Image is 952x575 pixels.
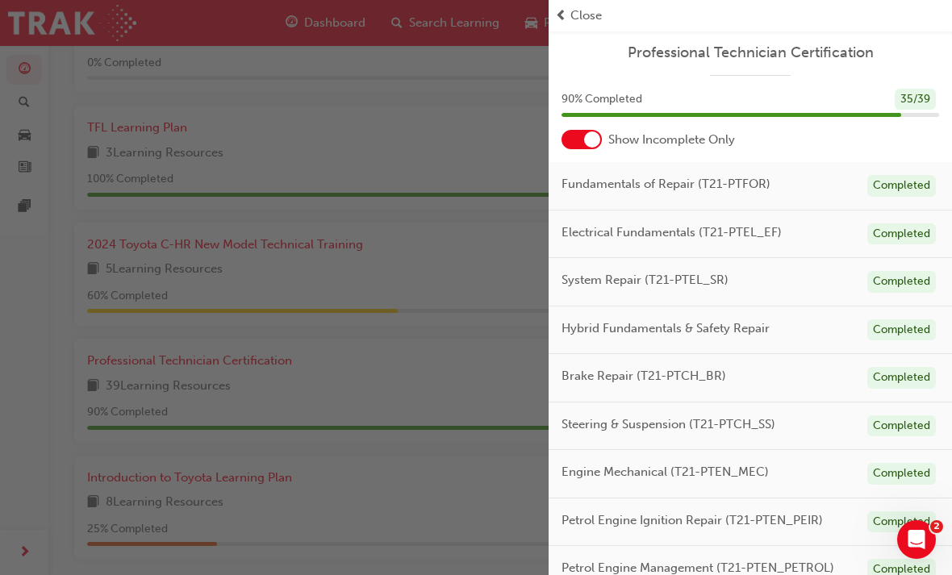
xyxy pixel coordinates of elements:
span: Engine Mechanical (T21-PTEN_MEC) [562,463,769,481]
div: Completed [867,223,936,245]
div: Completed [867,175,936,197]
span: Show Incomplete Only [608,131,735,149]
div: Completed [867,271,936,293]
iframe: Intercom live chat [897,520,936,559]
span: Steering & Suspension (T21-PTCH_SS) [562,415,775,434]
span: Hybrid Fundamentals & Safety Repair [562,319,770,338]
span: 90 % Completed [562,90,642,109]
div: Completed [867,367,936,389]
span: Petrol Engine Ignition Repair (T21-PTEN_PEIR) [562,511,823,530]
span: System Repair (T21-PTEL_SR) [562,271,729,290]
div: 35 / 39 [895,89,936,110]
span: Brake Repair (T21-PTCH_BR) [562,367,726,385]
span: Electrical Fundamentals (T21-PTEL_EF) [562,223,782,242]
div: Completed [867,511,936,533]
span: 2 [930,520,943,533]
span: Fundamentals of Repair (T21-PTFOR) [562,175,770,194]
div: Completed [867,415,936,437]
div: Completed [867,319,936,341]
a: Professional Technician Certification [562,44,939,62]
span: Close [570,6,602,25]
span: prev-icon [555,6,567,25]
button: prev-iconClose [555,6,946,25]
div: Completed [867,463,936,485]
